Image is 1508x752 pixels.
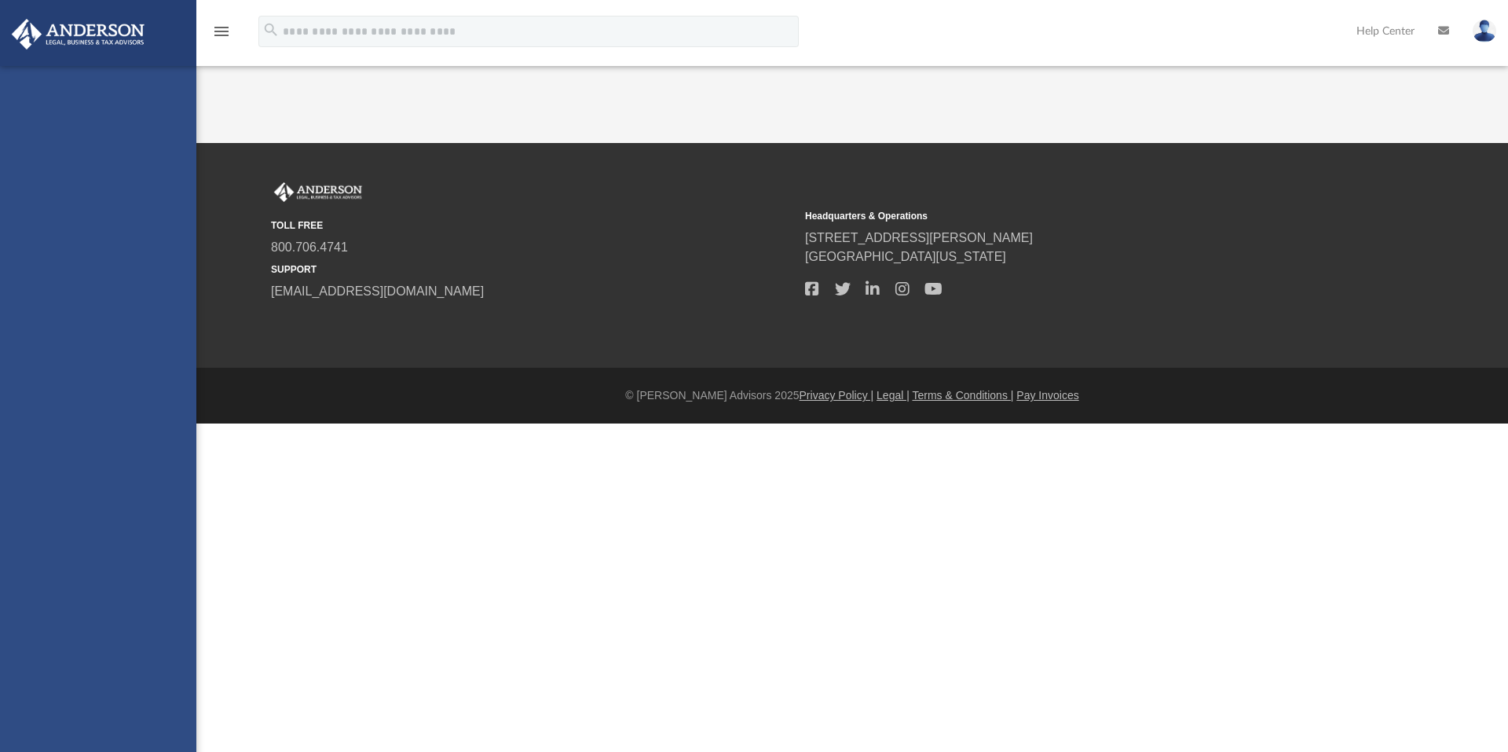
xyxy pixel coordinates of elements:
a: 800.706.4741 [271,240,348,254]
a: Pay Invoices [1016,389,1078,402]
small: Headquarters & Operations [805,209,1328,223]
i: menu [212,22,231,41]
a: [EMAIL_ADDRESS][DOMAIN_NAME] [271,284,484,298]
div: © [PERSON_NAME] Advisors 2025 [196,387,1508,404]
a: Terms & Conditions | [913,389,1014,402]
img: Anderson Advisors Platinum Portal [271,182,365,203]
i: search [262,21,280,39]
a: Legal | [877,389,910,402]
a: menu [212,30,231,41]
img: Anderson Advisors Platinum Portal [7,19,149,50]
img: User Pic [1473,20,1496,42]
small: SUPPORT [271,262,794,277]
small: TOLL FREE [271,218,794,233]
a: [GEOGRAPHIC_DATA][US_STATE] [805,250,1006,263]
a: Privacy Policy | [800,389,874,402]
a: [STREET_ADDRESS][PERSON_NAME] [805,231,1033,244]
